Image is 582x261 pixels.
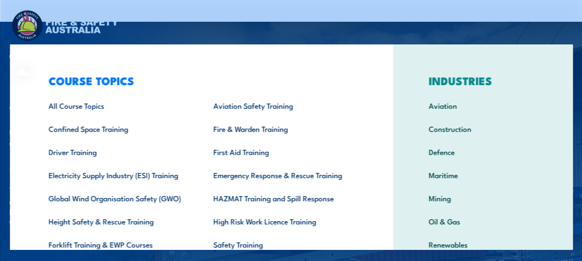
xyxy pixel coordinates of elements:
[414,94,551,117] a: Aviation
[34,140,199,163] a: Driver Training
[34,94,199,117] a: All Course Topics
[199,186,363,210] a: HAZMAT Training and Spill Response
[199,140,363,163] a: First Aid Training
[34,117,199,140] a: Confined Space Training
[199,233,363,256] a: Safety Training
[34,163,199,186] a: Electricity Supply Industry (ESI) Training
[414,163,551,186] a: Maritime
[34,186,199,210] a: Global Wind Organisation Safety (GWO)
[34,210,199,233] a: Height Safety & Rescue Training
[199,117,363,140] a: Fire & Warden Training
[414,186,551,210] a: Mining
[414,74,551,87] h3: INDUSTRIES
[414,140,551,163] a: Defence
[199,163,363,186] a: Emergency Response & Rescue Training
[414,117,551,140] a: Construction
[34,74,363,87] h3: COURSE TOPICS
[34,233,199,256] a: Forklift Training & EWP Courses
[414,233,551,256] a: Renewables
[199,210,363,233] a: High Risk Work Licence Training
[414,210,551,233] a: Oil & Gas
[199,94,363,117] a: Aviation Safety Training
